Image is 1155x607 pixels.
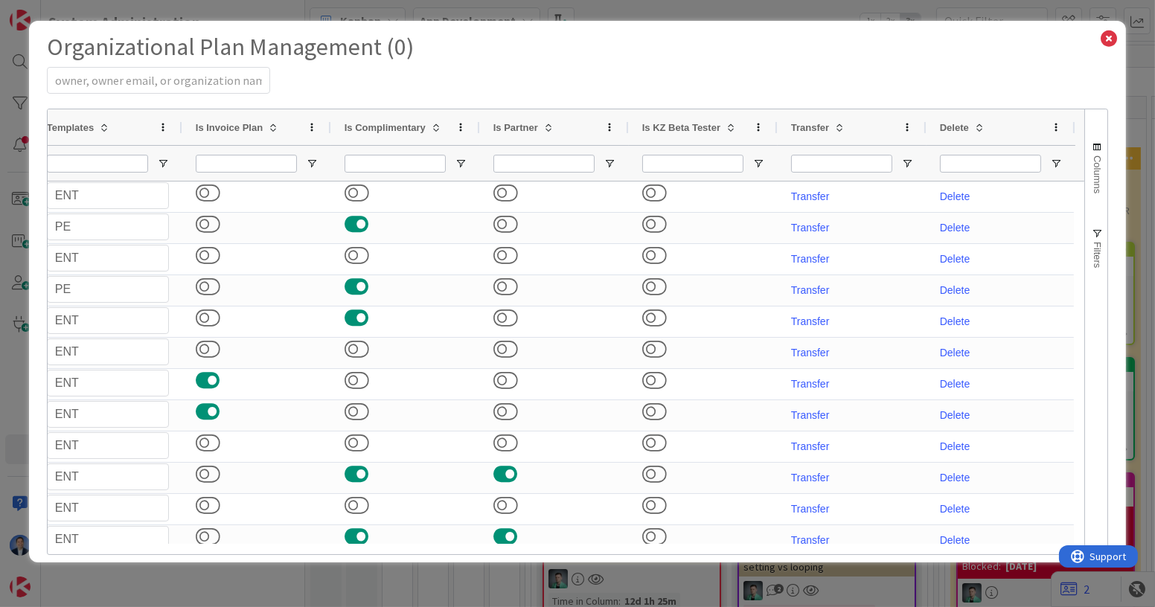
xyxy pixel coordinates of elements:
[47,155,148,173] input: Templates Filter Input
[940,409,970,421] a: Delete
[791,534,830,546] a: Transfer
[196,155,297,173] input: Is Invoice Plan Filter Input
[940,190,970,202] a: Delete
[31,2,68,20] span: Support
[791,122,829,133] span: Transfer
[1050,158,1062,170] button: Open Filter Menu
[791,155,892,173] input: Transfer Filter Input
[47,67,270,94] input: owner, owner email, or organization name...
[642,155,743,173] input: Is KZ Beta Tester Filter Input
[345,155,446,173] input: Is Complimentary Filter Input
[455,158,467,170] button: Open Filter Menu
[940,155,1041,173] input: Delete Filter Input
[940,347,970,359] a: Delete
[791,222,830,234] a: Transfer
[196,122,263,133] span: Is Invoice Plan
[791,503,830,515] a: Transfer
[940,253,970,265] a: Delete
[791,409,830,421] a: Transfer
[791,472,830,484] a: Transfer
[791,347,830,359] a: Transfer
[940,378,970,390] a: Delete
[791,190,830,202] a: Transfer
[940,284,970,296] a: Delete
[791,440,830,452] a: Transfer
[345,122,426,133] span: Is Complimentary
[901,158,913,170] button: Open Filter Menu
[791,378,830,390] a: Transfer
[604,158,615,170] button: Open Filter Menu
[791,315,830,327] a: Transfer
[47,33,1108,61] h2: Organizational Plan Management ( 0 )
[940,534,970,546] a: Delete
[940,315,970,327] a: Delete
[1092,242,1103,268] span: Filters
[940,503,970,515] a: Delete
[306,158,318,170] button: Open Filter Menu
[940,122,969,133] span: Delete
[642,122,720,133] span: Is KZ Beta Tester
[940,222,970,234] a: Delete
[493,155,595,173] input: Is Partner Filter Input
[1092,155,1103,193] span: Columns
[940,472,970,484] a: Delete
[791,253,830,265] a: Transfer
[47,122,94,133] span: Templates
[493,122,538,133] span: Is Partner
[157,158,169,170] button: Open Filter Menu
[752,158,764,170] button: Open Filter Menu
[940,440,970,452] a: Delete
[791,284,830,296] a: Transfer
